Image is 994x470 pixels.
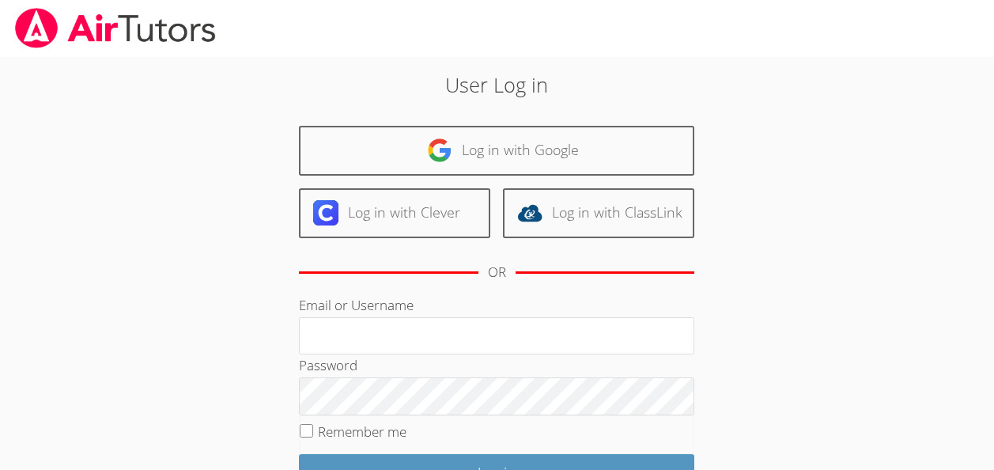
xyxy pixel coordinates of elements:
[427,138,452,163] img: google-logo-50288ca7cdecda66e5e0955fdab243c47b7ad437acaf1139b6f446037453330a.svg
[229,70,765,100] h2: User Log in
[299,296,414,314] label: Email or Username
[13,8,217,48] img: airtutors_banner-c4298cdbf04f3fff15de1276eac7730deb9818008684d7c2e4769d2f7ddbe033.png
[488,261,506,284] div: OR
[503,188,694,238] a: Log in with ClassLink
[517,200,542,226] img: classlink-logo-d6bb404cc1216ec64c9a2012d9dc4662098be43eaf13dc465df04b49fa7ab582.svg
[299,188,490,238] a: Log in with Clever
[313,200,338,226] img: clever-logo-6eab21bc6e7a338710f1a6ff85c0baf02591cd810cc4098c63d3a4b26e2feb20.svg
[299,126,694,176] a: Log in with Google
[318,423,406,441] label: Remember me
[299,356,357,374] label: Password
